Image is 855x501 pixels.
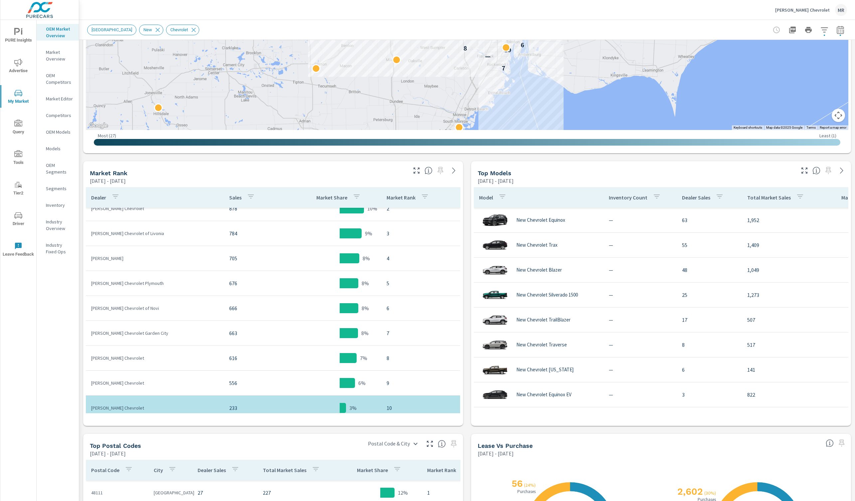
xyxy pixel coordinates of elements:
p: 48111 [91,489,143,496]
p: — [609,216,671,224]
p: New Chevrolet TrailBlazer [516,317,571,323]
p: 7 [387,329,455,337]
p: 7% [360,354,367,362]
p: Most ( 27 ) [98,133,116,139]
p: 8 [682,341,737,349]
p: — [609,391,671,399]
p: 1 [427,489,482,497]
button: Print Report [802,23,815,37]
p: 27 [198,489,252,497]
p: ( 24% ) [524,482,537,488]
span: Leave Feedback [2,242,34,258]
p: — [609,241,671,249]
p: 705 [229,254,293,262]
div: New [139,25,163,35]
p: 12 [506,32,513,40]
p: 822 [747,391,818,399]
button: Make Fullscreen [799,165,810,176]
span: Tier2 [2,181,34,197]
span: My Market [2,89,34,105]
p: ( 30% ) [704,490,717,496]
p: 12% [398,489,408,497]
p: 616 [229,354,293,362]
p: 17 [682,316,737,324]
button: "Export Report to PDF" [786,23,799,37]
p: Purchases [516,489,537,494]
p: [PERSON_NAME] Chevrolet Plymouth [91,280,219,287]
p: Market Editor [46,95,74,102]
p: 8% [363,254,370,262]
p: Market Rank [427,467,456,473]
div: Chevrolet [166,25,199,35]
span: Driver [2,211,34,228]
span: Tools [2,150,34,167]
p: 9% [365,229,372,237]
img: Google [87,121,109,130]
p: OEM Market Overview [46,26,74,39]
p: 1,049 [747,266,818,274]
p: 8% [362,304,369,312]
p: 1,273 [747,291,818,299]
img: glamour [482,310,508,330]
p: 6 [387,304,455,312]
span: Chevrolet [166,27,192,32]
p: 7 [502,64,505,72]
p: New Chevrolet [US_STATE] [516,367,574,373]
p: 227 [263,489,333,497]
p: [PERSON_NAME] Chevrolet [775,7,830,13]
div: OEM Competitors [37,70,79,87]
div: Market Overview [37,47,79,64]
p: — [609,316,671,324]
h5: Top Models [478,170,511,177]
div: OEM Segments [37,160,79,177]
p: 5 [387,279,455,287]
p: Dealer [91,194,106,201]
p: 25 [682,291,737,299]
p: Dealer Sales [198,467,226,473]
p: 517 [747,341,818,349]
p: Market Overview [46,49,74,62]
span: Query [2,120,34,136]
p: 10% [367,204,377,212]
img: glamour [482,260,508,280]
p: 666 [229,304,293,312]
div: nav menu [0,20,36,265]
p: 3 [682,391,737,399]
p: Least ( 1 ) [819,133,836,139]
span: Select a preset date range to save this widget [823,165,834,176]
div: OEM Market Overview [37,24,79,41]
p: 55 [682,241,737,249]
div: Market Editor [37,94,79,104]
div: Industry Fixed Ops [37,240,79,257]
div: Competitors [37,110,79,120]
p: 1,952 [747,216,818,224]
p: — [609,366,671,374]
p: OEM Models [46,129,74,135]
p: 9 [387,379,455,387]
p: New Chevrolet Equinox [516,217,565,223]
p: [PERSON_NAME] Chevrolet [91,355,219,361]
p: New Chevrolet Equinox EV [516,392,572,398]
p: [GEOGRAPHIC_DATA] [154,489,187,496]
span: PURE Insights [2,28,34,44]
p: Segments [46,185,74,192]
p: 663 [229,329,293,337]
p: [DATE] - [DATE] [90,449,126,457]
a: See more details in report [836,165,847,176]
img: glamour [482,335,508,355]
h5: Top Postal Codes [90,442,141,449]
img: glamour [482,285,508,305]
div: Postal Code & City [364,438,422,449]
p: [PERSON_NAME] Chevrolet [91,380,219,386]
p: 233 [229,404,293,412]
button: Make Fullscreen [425,438,435,449]
p: [PERSON_NAME] Chevrolet [91,405,219,411]
button: Apply Filters [818,23,831,37]
h5: Lease vs Purchase [478,442,533,449]
p: 8 [463,44,467,52]
span: [GEOGRAPHIC_DATA] [87,27,136,32]
img: glamour [482,360,508,380]
p: New Chevrolet Silverado 1500 [516,292,578,298]
a: Report a map error [820,126,846,129]
span: New [139,27,156,32]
